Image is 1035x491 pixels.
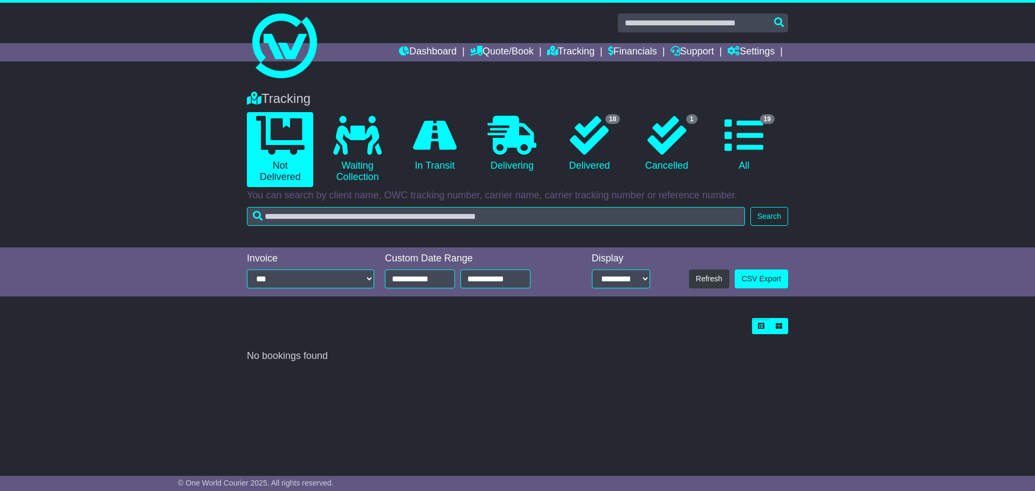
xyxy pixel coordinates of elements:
div: Invoice [247,253,374,265]
a: Tracking [547,43,595,61]
a: Waiting Collection [324,112,390,187]
p: You can search by client name, OWC tracking number, carrier name, carrier tracking number or refe... [247,190,788,202]
a: 19 All [711,112,777,176]
span: © One World Courier 2025. All rights reserved. [178,479,334,487]
div: Tracking [241,91,793,107]
button: Refresh [689,269,729,288]
a: Quote/Book [470,43,534,61]
div: No bookings found [247,350,788,362]
a: Financials [608,43,657,61]
a: Not Delivered [247,112,313,187]
a: In Transit [402,112,468,176]
button: Search [750,207,788,226]
span: 19 [760,114,775,124]
div: Display [592,253,650,265]
span: 1 [686,114,698,124]
a: Support [671,43,714,61]
a: 1 Cancelled [633,112,700,176]
a: Delivering [479,112,545,176]
a: Settings [727,43,775,61]
a: Dashboard [399,43,457,61]
a: 18 Delivered [556,112,623,176]
div: Custom Date Range [385,253,558,265]
a: CSV Export [735,269,788,288]
span: 18 [605,114,620,124]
